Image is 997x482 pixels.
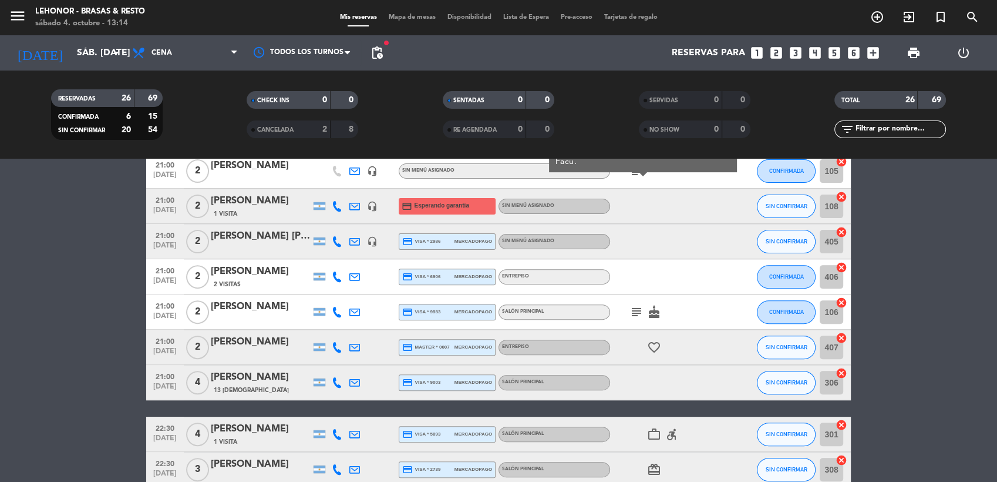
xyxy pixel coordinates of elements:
[211,264,311,279] div: [PERSON_NAME]
[349,125,356,133] strong: 8
[211,229,311,244] div: [PERSON_NAME] [PERSON_NAME]
[665,427,679,441] i: accessible_forward
[766,379,807,386] span: SIN CONFIRMAR
[766,203,807,209] span: SIN CONFIRMAR
[257,127,294,133] span: CANCELADA
[186,336,209,359] span: 2
[934,10,948,24] i: turned_in_not
[757,300,816,324] button: CONFIRMADA
[757,336,816,359] button: SIN CONFIRMAR
[956,46,971,60] i: power_settings_new
[672,48,745,59] span: Reservas para
[186,423,209,446] span: 4
[58,96,96,102] span: RESERVADAS
[647,463,661,477] i: card_giftcard
[757,265,816,289] button: CONFIRMADA
[148,126,160,134] strong: 54
[502,344,529,349] span: ENTREPISO
[211,457,311,472] div: [PERSON_NAME]
[322,96,327,104] strong: 0
[402,464,413,475] i: credit_card
[757,423,816,446] button: SIN CONFIRMAR
[370,46,384,60] span: pending_actions
[35,18,145,29] div: sábado 4. octubre - 13:14
[454,237,492,245] span: mercadopago
[454,308,492,316] span: mercadopago
[769,168,804,174] span: CONFIRMADA
[453,127,497,133] span: RE AGENDADA
[186,371,209,394] span: 4
[649,98,678,103] span: SERVIDAS
[544,125,551,133] strong: 0
[544,96,551,104] strong: 0
[740,96,747,104] strong: 0
[35,6,145,18] div: Lehonor - Brasas & Resto
[497,14,555,21] span: Lista de Espera
[150,312,180,326] span: [DATE]
[454,343,492,351] span: mercadopago
[150,383,180,396] span: [DATE]
[836,367,847,379] i: cancel
[402,377,440,388] span: visa * 9003
[367,236,378,247] i: headset_mic
[150,171,180,185] span: [DATE]
[186,159,209,183] span: 2
[214,386,289,395] span: 13 [DEMOGRAPHIC_DATA]
[766,431,807,437] span: SIN CONFIRMAR
[402,342,450,353] span: master * 0007
[769,309,804,315] span: CONFIRMADA
[827,45,842,61] i: looks_5
[442,14,497,21] span: Disponibilidad
[211,421,311,437] div: [PERSON_NAME]
[766,466,807,473] span: SIN CONFIRMAR
[757,195,816,218] button: SIN CONFIRMAR
[757,371,816,394] button: SIN CONFIRMAR
[126,112,131,120] strong: 6
[367,166,378,176] i: headset_mic
[122,94,131,102] strong: 26
[211,334,311,350] div: [PERSON_NAME]
[502,239,554,243] span: Sin menú asignado
[109,46,123,60] i: arrow_drop_down
[214,437,237,447] span: 1 Visita
[714,125,719,133] strong: 0
[836,419,847,431] i: cancel
[150,421,180,434] span: 22:30
[9,7,26,29] button: menu
[757,159,816,183] button: CONFIRMADA
[807,45,823,61] i: looks_4
[932,96,944,104] strong: 69
[9,40,71,66] i: [DATE]
[211,299,311,314] div: [PERSON_NAME]
[402,377,413,388] i: credit_card
[214,209,237,219] span: 1 Visita
[214,280,241,289] span: 2 Visitas
[836,297,847,309] i: cancel
[836,262,847,273] i: cancel
[186,458,209,481] span: 3
[9,7,26,25] i: menu
[905,96,914,104] strong: 26
[58,114,99,120] span: CONFIRMADA
[757,230,816,253] button: SIN CONFIRMAR
[186,195,209,218] span: 2
[186,300,209,324] span: 2
[454,466,492,473] span: mercadopago
[740,125,747,133] strong: 0
[402,201,412,212] i: credit_card
[518,96,523,104] strong: 0
[367,201,378,212] i: headset_mic
[211,158,311,173] div: [PERSON_NAME]
[454,379,492,386] span: mercadopago
[836,332,847,344] i: cancel
[402,236,413,247] i: credit_card
[150,206,180,220] span: [DATE]
[148,94,160,102] strong: 69
[555,14,598,21] span: Pre-acceso
[150,277,180,290] span: [DATE]
[907,46,921,60] span: print
[383,39,390,46] span: fiber_manual_record
[334,14,383,21] span: Mis reservas
[402,272,440,282] span: visa * 6906
[647,305,661,319] i: cake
